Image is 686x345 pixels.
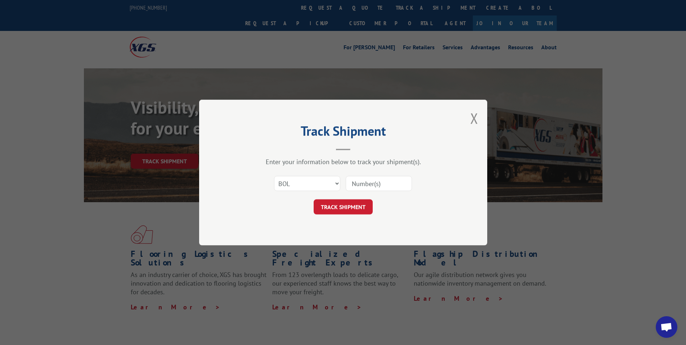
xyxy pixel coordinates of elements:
[346,176,412,191] input: Number(s)
[470,109,478,128] button: Close modal
[314,199,373,214] button: TRACK SHIPMENT
[656,316,677,338] div: Open chat
[235,126,451,140] h2: Track Shipment
[235,158,451,166] div: Enter your information below to track your shipment(s).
